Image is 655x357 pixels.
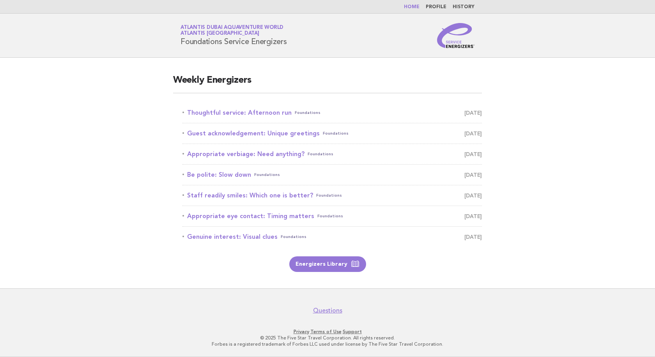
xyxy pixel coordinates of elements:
[182,169,482,180] a: Be polite: Slow downFoundations [DATE]
[295,107,320,118] span: Foundations
[453,5,474,9] a: History
[404,5,420,9] a: Home
[173,74,482,93] h2: Weekly Energizers
[182,231,482,242] a: Genuine interest: Visual cluesFoundations [DATE]
[310,329,342,334] a: Terms of Use
[89,329,566,335] p: · ·
[464,231,482,242] span: [DATE]
[294,329,309,334] a: Privacy
[182,128,482,139] a: Guest acknowledgement: Unique greetingsFoundations [DATE]
[464,211,482,222] span: [DATE]
[343,329,362,334] a: Support
[464,107,482,118] span: [DATE]
[89,341,566,347] p: Forbes is a registered trademark of Forbes LLC used under license by The Five Star Travel Corpora...
[317,211,343,222] span: Foundations
[89,335,566,341] p: © 2025 The Five Star Travel Corporation. All rights reserved.
[313,307,342,314] a: Questions
[426,5,446,9] a: Profile
[181,25,283,36] a: Atlantis Dubai Aquaventure WorldAtlantis [GEOGRAPHIC_DATA]
[181,25,287,46] h1: Foundations Service Energizers
[182,211,482,222] a: Appropriate eye contact: Timing mattersFoundations [DATE]
[308,149,333,160] span: Foundations
[464,128,482,139] span: [DATE]
[316,190,342,201] span: Foundations
[464,169,482,180] span: [DATE]
[182,149,482,160] a: Appropriate verbiage: Need anything?Foundations [DATE]
[254,169,280,180] span: Foundations
[437,23,474,48] img: Service Energizers
[182,190,482,201] a: Staff readily smiles: Which one is better?Foundations [DATE]
[464,149,482,160] span: [DATE]
[281,231,306,242] span: Foundations
[182,107,482,118] a: Thoughtful service: Afternoon runFoundations [DATE]
[181,31,259,36] span: Atlantis [GEOGRAPHIC_DATA]
[323,128,349,139] span: Foundations
[464,190,482,201] span: [DATE]
[289,256,366,272] a: Energizers Library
